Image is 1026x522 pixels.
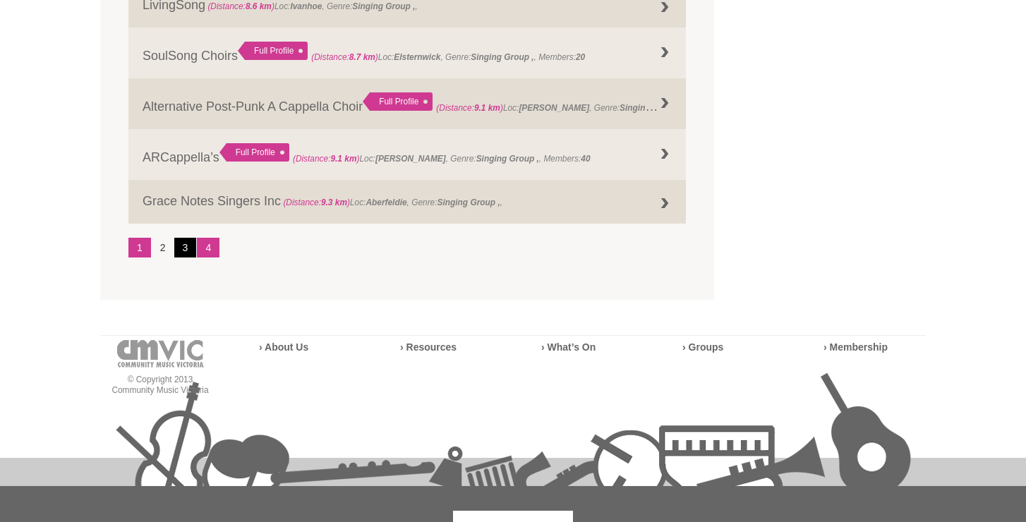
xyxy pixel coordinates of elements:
span: (Distance: ) [207,1,274,11]
strong: Elsternwick [394,52,440,62]
strong: Singing Group , [352,1,415,11]
strong: 8.7 km [349,52,375,62]
a: › Resources [400,341,457,353]
a: 1 [128,238,151,257]
div: Full Profile [219,143,289,162]
span: (Distance: ) [436,103,503,113]
span: Loc: , Genre: , Members: [436,99,739,114]
strong: Singing Group , [620,99,682,114]
strong: 9.1 km [330,154,356,164]
img: cmvic-logo-footer.png [117,340,204,368]
strong: [PERSON_NAME] [375,154,446,164]
strong: Singing Group , [471,52,533,62]
strong: Aberfeldie [366,198,406,207]
strong: Singing Group , [476,154,539,164]
a: ARCappella’s Full Profile (Distance:9.1 km)Loc:[PERSON_NAME], Genre:Singing Group ,, Members:40 [128,129,686,180]
span: (Distance: ) [293,154,360,164]
a: 3 [174,238,197,257]
strong: 20 [576,52,585,62]
div: Full Profile [363,92,433,111]
p: © Copyright 2013 Community Music Victoria [100,375,220,396]
span: (Distance: ) [311,52,378,62]
strong: 8.6 km [246,1,272,11]
span: (Distance: ) [283,198,350,207]
span: Loc: , Genre: , Members: [311,52,585,62]
strong: [PERSON_NAME] [519,103,589,113]
a: › What’s On [541,341,596,353]
span: Loc: , Genre: , [205,1,418,11]
div: Full Profile [238,42,308,60]
strong: 9.1 km [474,103,500,113]
strong: 40 [581,154,590,164]
a: › Groups [682,341,723,353]
span: Loc: , Genre: , [281,198,502,207]
span: Loc: , Genre: , Members: [293,154,591,164]
a: Alternative Post-Punk A Cappella Choir Full Profile (Distance:9.1 km)Loc:[PERSON_NAME], Genre:Sin... [128,78,686,129]
li: 2 [152,238,174,257]
a: › Membership [823,341,888,353]
a: Grace Notes Singers Inc (Distance:9.3 km)Loc:Aberfeldie, Genre:Singing Group ,, [128,180,686,224]
a: 4 [197,238,219,257]
strong: 9.3 km [321,198,347,207]
strong: Singing Group , [437,198,500,207]
a: › About Us [259,341,308,353]
a: SoulSong Choirs Full Profile (Distance:8.7 km)Loc:Elsternwick, Genre:Singing Group ,, Members:20 [128,28,686,78]
strong: Ivanhoe [290,1,322,11]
